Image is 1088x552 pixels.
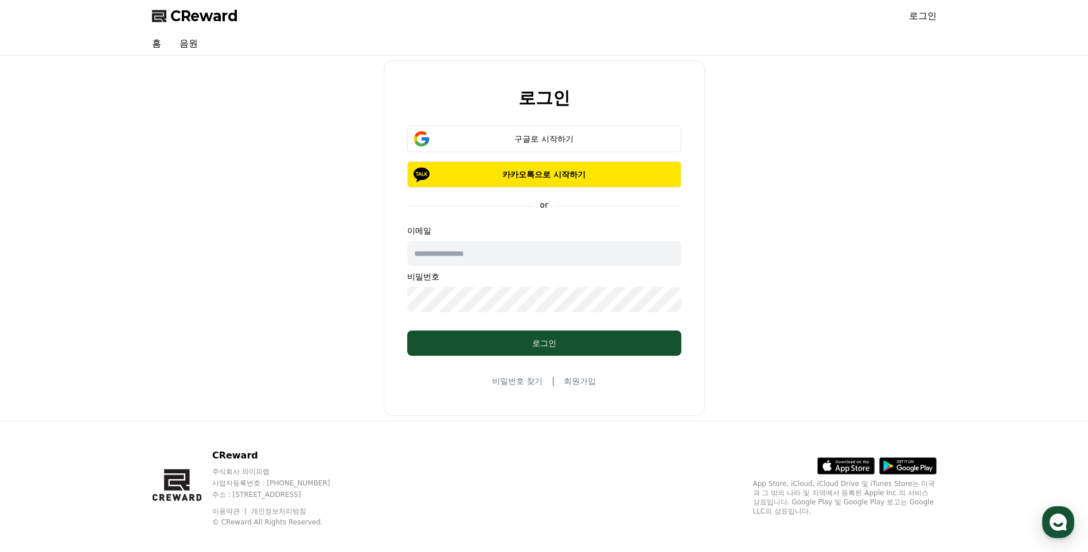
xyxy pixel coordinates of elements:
span: CReward [170,7,238,25]
p: 비밀번호 [407,271,681,282]
a: 홈 [143,32,170,55]
p: 사업자등록번호 : [PHONE_NUMBER] [212,479,352,488]
button: 카카오톡으로 시작하기 [407,161,681,188]
p: 주식회사 와이피랩 [212,467,352,476]
span: 홈 [36,381,43,390]
a: 설정 [148,364,220,392]
p: © CReward All Rights Reserved. [212,518,352,527]
button: 구글로 시작하기 [407,126,681,152]
p: App Store, iCloud, iCloud Drive 및 iTunes Store는 미국과 그 밖의 나라 및 지역에서 등록된 Apple Inc.의 서비스 상표입니다. Goo... [753,479,937,516]
a: 비밀번호 찾기 [492,375,543,387]
span: | [552,374,555,388]
p: 카카오톡으로 시작하기 [424,169,665,180]
a: 이용약관 [212,507,248,515]
p: 주소 : [STREET_ADDRESS] [212,490,352,499]
a: 회원가입 [564,375,596,387]
a: 대화 [76,364,148,392]
p: CReward [212,449,352,462]
div: 구글로 시작하기 [424,133,665,145]
p: 이메일 [407,225,681,236]
span: 설정 [177,381,191,390]
a: 개인정보처리방침 [251,507,306,515]
div: 로그인 [430,337,658,349]
a: CReward [152,7,238,25]
a: 홈 [3,364,76,392]
p: or [533,199,555,211]
a: 로그인 [909,9,937,23]
a: 음원 [170,32,207,55]
span: 대화 [105,382,119,391]
button: 로그인 [407,331,681,356]
h2: 로그인 [518,88,570,107]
